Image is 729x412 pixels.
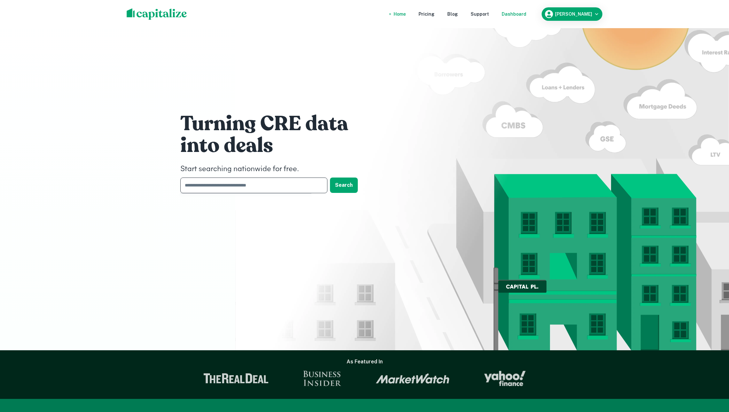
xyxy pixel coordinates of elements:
a: Blog [447,11,458,18]
button: Search [330,178,358,193]
h1: Turning CRE data [180,111,372,137]
a: Pricing [419,11,435,18]
h6: As Featured In [347,358,383,366]
a: Support [471,11,489,18]
h1: into deals [180,133,372,158]
img: The Real Deal [203,373,269,384]
a: Dashboard [502,11,526,18]
img: Market Watch [376,373,450,384]
a: Home [394,11,406,18]
img: Yahoo Finance [484,371,526,386]
img: capitalize-logo.png [127,8,187,20]
img: Business Insider [303,371,341,386]
h6: [PERSON_NAME] [555,12,592,16]
button: [PERSON_NAME] [542,7,602,21]
h4: Start searching nationwide for free. [180,163,372,175]
iframe: Chat Widget [697,361,729,392]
